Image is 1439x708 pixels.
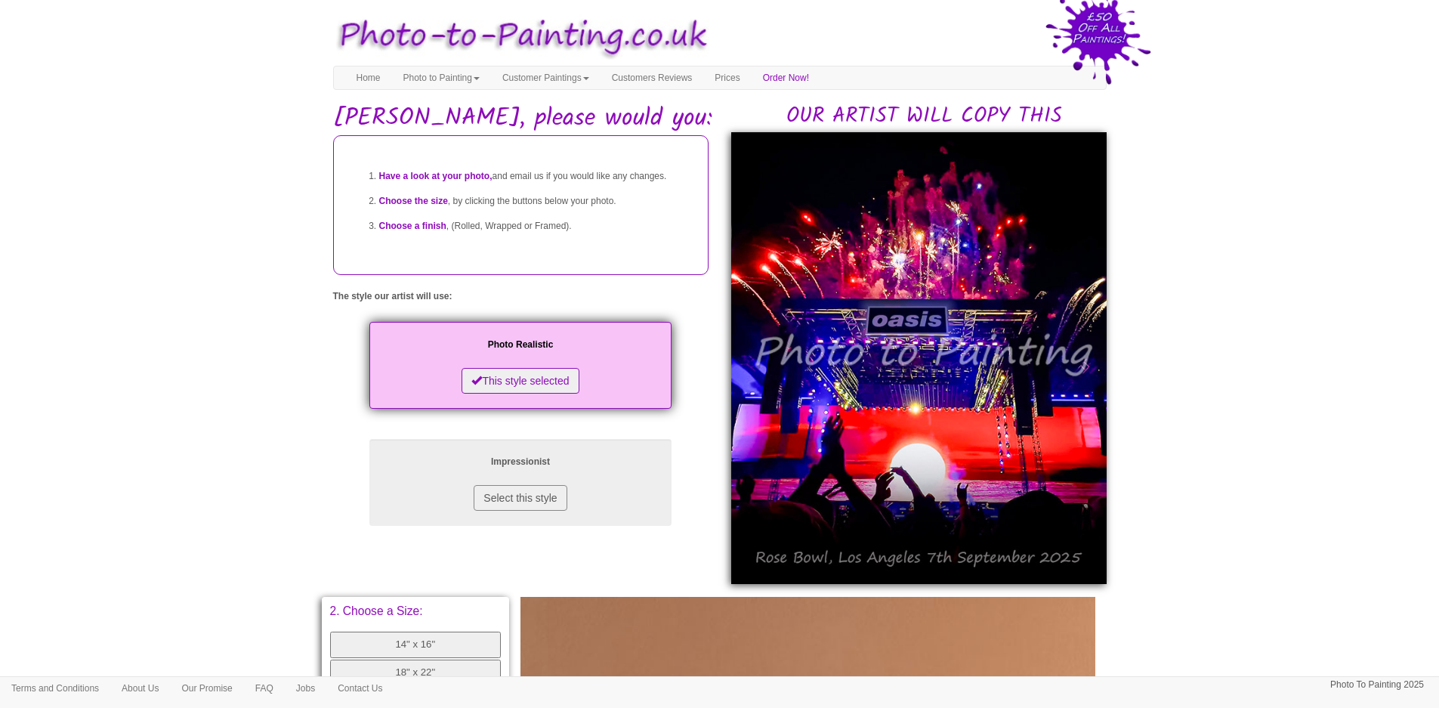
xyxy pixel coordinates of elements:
[333,105,1107,131] h1: [PERSON_NAME], please would you:
[285,677,326,700] a: Jobs
[170,677,243,700] a: Our Promise
[326,677,394,700] a: Contact Us
[110,677,170,700] a: About Us
[392,66,491,89] a: Photo to Painting
[330,660,502,686] button: 18" x 22"
[379,164,693,189] li: and email us if you would like any changes.
[330,605,502,617] p: 2. Choose a Size:
[743,105,1107,128] h2: OUR ARTIST WILL COPY THIS
[731,132,1107,584] img: Philip, please would you:
[244,677,285,700] a: FAQ
[333,290,452,303] label: The style our artist will use:
[601,66,704,89] a: Customers Reviews
[474,485,567,511] button: Select this style
[752,66,820,89] a: Order Now!
[462,368,579,394] button: This style selected
[379,214,693,239] li: , (Rolled, Wrapped or Framed).
[379,196,448,206] span: Choose the size
[345,66,392,89] a: Home
[491,66,601,89] a: Customer Paintings
[379,171,493,181] span: Have a look at your photo,
[703,66,751,89] a: Prices
[330,632,502,658] button: 14" x 16"
[326,8,712,66] img: Photo to Painting
[384,454,656,470] p: Impressionist
[379,221,446,231] span: Choose a finish
[384,337,656,353] p: Photo Realistic
[1330,677,1424,693] p: Photo To Painting 2025
[379,189,693,214] li: , by clicking the buttons below your photo.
